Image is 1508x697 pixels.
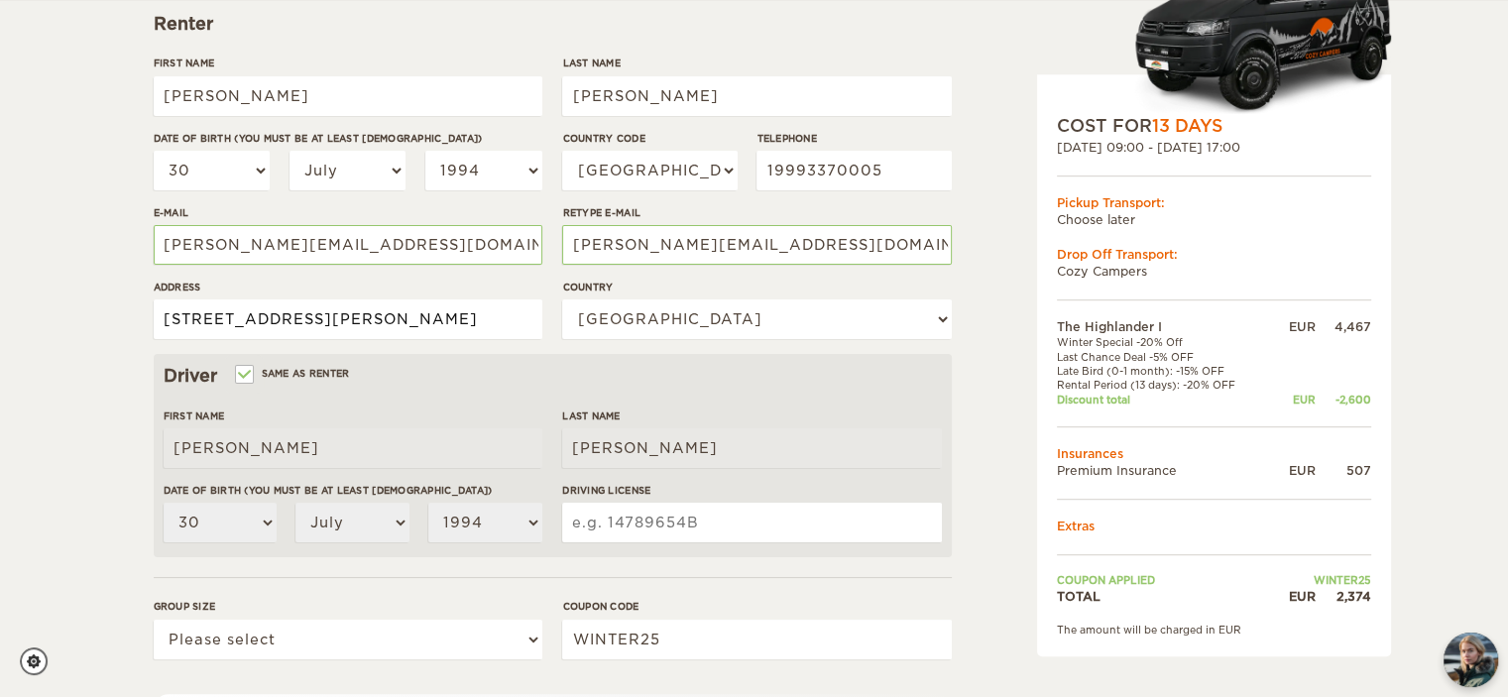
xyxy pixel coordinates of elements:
td: Last Chance Deal -5% OFF [1057,350,1272,364]
div: 2,374 [1316,588,1371,605]
div: EUR [1271,393,1315,407]
img: Freyja at Cozy Campers [1444,633,1498,687]
label: Driving License [562,483,941,498]
td: Coupon applied [1057,573,1272,587]
div: Driver [164,364,942,388]
label: Country [562,280,951,294]
a: Cookie settings [20,647,60,675]
input: e.g. example@example.com [562,225,951,265]
label: Group size [154,599,542,614]
label: Country Code [562,131,737,146]
label: Date of birth (You must be at least [DEMOGRAPHIC_DATA]) [164,483,542,498]
td: Choose later [1057,211,1371,228]
div: Renter [154,12,952,36]
input: e.g. Smith [562,428,941,468]
input: e.g. Smith [562,76,951,116]
input: e.g. 1 234 567 890 [756,151,951,190]
div: -2,600 [1316,393,1371,407]
td: Extras [1057,518,1371,534]
td: WINTER25 [1271,573,1370,587]
label: Last Name [562,408,941,423]
div: EUR [1271,318,1315,335]
div: EUR [1271,588,1315,605]
div: The amount will be charged in EUR [1057,623,1371,637]
div: 507 [1316,462,1371,479]
label: First Name [154,56,542,70]
label: Last Name [562,56,951,70]
label: Retype E-mail [562,205,951,220]
div: EUR [1271,462,1315,479]
label: E-mail [154,205,542,220]
label: Telephone [756,131,951,146]
input: e.g. William [154,76,542,116]
input: e.g. Street, City, Zip Code [154,299,542,339]
button: chat-button [1444,633,1498,687]
input: e.g. William [164,428,542,468]
div: 4,467 [1316,318,1371,335]
input: Same as renter [237,370,250,383]
input: e.g. example@example.com [154,225,542,265]
td: Late Bird (0-1 month): -15% OFF [1057,364,1272,378]
div: COST FOR [1057,114,1371,138]
td: Winter Special -20% Off [1057,336,1272,350]
div: Pickup Transport: [1057,194,1371,211]
td: Premium Insurance [1057,462,1272,479]
div: Drop Off Transport: [1057,246,1371,263]
td: Discount total [1057,393,1272,407]
td: TOTAL [1057,588,1272,605]
label: First Name [164,408,542,423]
span: 13 Days [1152,116,1222,136]
label: Same as renter [237,364,350,383]
label: Address [154,280,542,294]
td: The Highlander I [1057,318,1272,335]
td: Rental Period (13 days): -20% OFF [1057,378,1272,392]
label: Date of birth (You must be at least [DEMOGRAPHIC_DATA]) [154,131,542,146]
input: e.g. 14789654B [562,503,941,542]
td: Cozy Campers [1057,263,1371,280]
td: Insurances [1057,445,1371,462]
div: [DATE] 09:00 - [DATE] 17:00 [1057,139,1371,156]
label: Coupon code [562,599,951,614]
